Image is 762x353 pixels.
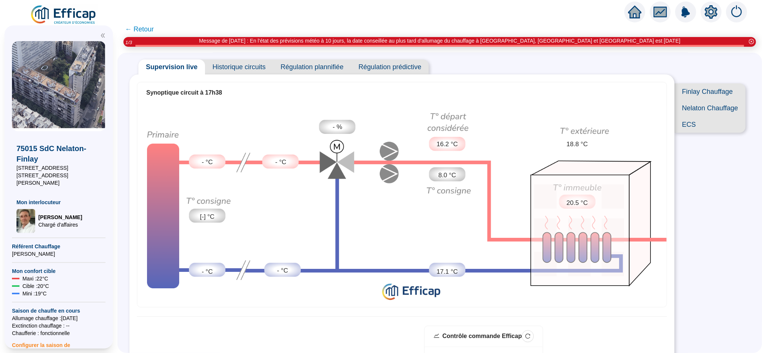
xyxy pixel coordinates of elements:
[22,282,49,290] span: Cible : 20 °C
[137,103,667,304] div: Synoptique
[675,1,696,22] img: alerts
[16,199,101,206] span: Mon interlocuteur
[30,4,98,25] img: efficap energie logo
[654,5,667,19] span: fund
[628,5,642,19] span: home
[200,212,215,221] span: [-] °C
[12,307,105,314] span: Saison de chauffe en cours
[333,122,342,132] span: - %
[202,267,212,276] span: - °C
[273,59,351,74] span: Régulation plannifiée
[12,329,105,337] span: Chaufferie : fonctionnelle
[22,290,47,297] span: Mini : 19 °C
[16,164,101,172] span: [STREET_ADDRESS]
[22,275,48,282] span: Maxi : 22 °C
[146,88,658,97] div: Synoptique circuit à 17h38
[749,39,754,44] span: close-circle
[704,5,718,19] span: setting
[16,143,101,164] span: 75015 SdC Nelaton-Finlay
[12,243,105,250] span: Référent Chauffage
[125,24,154,34] span: ← Retour
[137,103,667,304] img: circuit-supervision.724c8d6b72cc0638e748.png
[100,33,105,38] span: double-left
[205,59,273,74] span: Historique circuits
[525,334,530,339] span: reload
[12,267,105,275] span: Mon confort cible
[12,250,105,258] span: [PERSON_NAME]
[438,171,456,180] span: 8.0 °C
[437,139,458,149] span: 16.2 °C
[38,214,82,221] span: [PERSON_NAME]
[125,40,132,45] i: 1 / 3
[12,314,105,322] span: Allumage chauffage : [DATE]
[674,83,746,100] span: Finlay Chauffage
[12,322,105,329] span: Exctinction chauffage : --
[199,37,680,45] div: Message de [DATE] : En l'état des prévisions météo à 10 jours, la date conseillée au plus tard d'...
[726,1,747,22] img: alerts
[277,266,288,275] span: - °C
[437,267,458,276] span: 17.1 °C
[138,59,205,74] span: Supervision live
[674,116,746,133] span: ECS
[443,332,522,341] div: Contrôle commande Efficap
[202,157,212,167] span: - °C
[567,139,588,149] span: 18.8 °C
[38,221,82,228] span: Chargé d'affaires
[674,100,746,116] span: Nelaton Chauffage
[16,209,35,233] img: Chargé d'affaires
[351,59,429,74] span: Régulation prédictive
[434,333,440,339] span: stock
[16,172,101,187] span: [STREET_ADDRESS][PERSON_NAME]
[275,157,286,167] span: - °C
